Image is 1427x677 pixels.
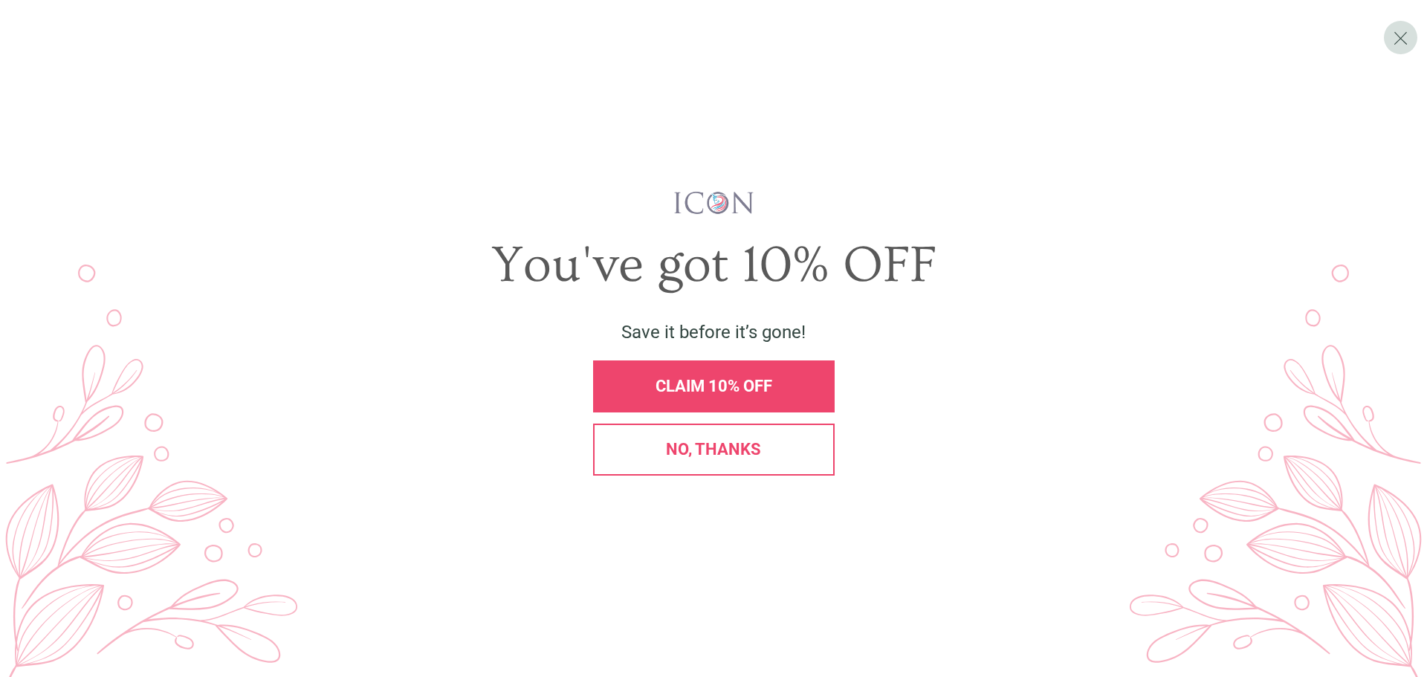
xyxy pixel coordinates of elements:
span: CLAIM 10% OFF [656,377,772,395]
span: No, thanks [666,440,761,459]
img: iconwallstickersl_1754656298800.png [672,190,756,216]
span: You've got 10% OFF [491,236,936,294]
span: X [1393,27,1408,49]
span: Save it before it’s gone! [621,322,806,343]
